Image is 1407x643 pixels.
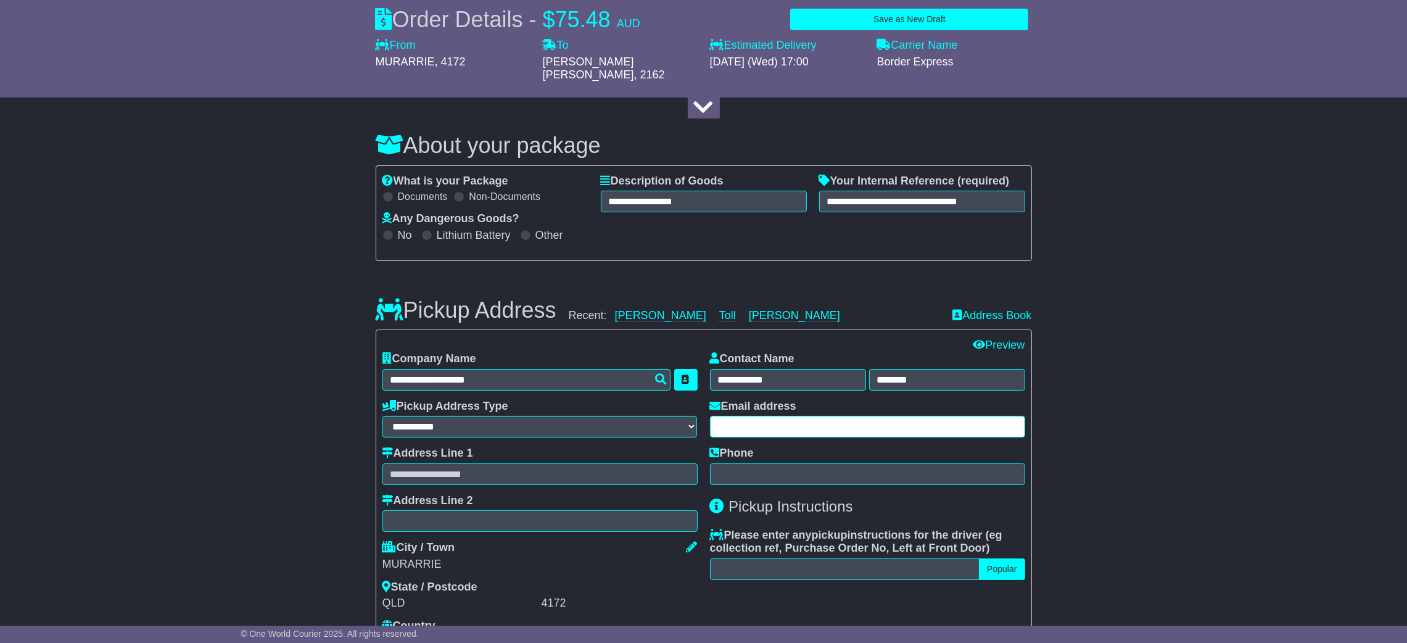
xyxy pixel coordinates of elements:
[819,175,1010,188] label: Your Internal Reference (required)
[542,597,698,610] div: 4172
[376,6,640,33] div: Order Details -
[382,400,508,413] label: Pickup Address Type
[543,56,634,81] span: [PERSON_NAME] [PERSON_NAME]
[382,175,508,188] label: What is your Package
[952,309,1031,323] a: Address Book
[973,339,1025,351] a: Preview
[877,56,1032,69] div: Border Express
[535,229,563,243] label: Other
[710,400,796,413] label: Email address
[398,191,448,202] label: Documents
[382,581,477,594] label: State / Postcode
[382,494,473,508] label: Address Line 2
[241,629,419,639] span: © One World Courier 2025. All rights reserved.
[382,620,435,633] label: Country
[615,309,706,322] a: [PERSON_NAME]
[812,529,848,541] span: pickup
[382,541,455,555] label: City / Town
[749,309,840,322] a: [PERSON_NAME]
[710,529,1002,555] span: eg collection ref, Purchase Order No, Left at Front Door
[435,56,466,68] span: , 4172
[555,7,611,32] span: 75.48
[617,17,640,30] span: AUD
[376,39,416,52] label: From
[376,56,435,68] span: MURARRIE
[376,298,556,323] h3: Pickup Address
[382,558,698,571] div: MURARRIE
[469,191,540,202] label: Non-Documents
[382,212,519,226] label: Any Dangerous Goods?
[877,39,958,52] label: Carrier Name
[719,309,736,322] a: Toll
[569,309,941,323] div: Recent:
[728,498,852,515] span: Pickup Instructions
[543,7,555,32] span: $
[376,133,1032,158] h3: About your package
[398,229,412,243] label: No
[382,597,538,610] div: QLD
[543,39,569,52] label: To
[382,447,473,460] label: Address Line 1
[601,175,724,188] label: Description of Goods
[710,447,754,460] label: Phone
[710,529,1025,555] label: Please enter any instructions for the driver ( )
[979,558,1025,580] button: Popular
[437,229,511,243] label: Lithium Battery
[710,39,865,52] label: Estimated Delivery
[634,68,665,81] span: , 2162
[710,352,794,366] label: Contact Name
[382,352,476,366] label: Company Name
[710,56,865,69] div: [DATE] (Wed) 17:00
[790,9,1028,30] button: Save as New Draft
